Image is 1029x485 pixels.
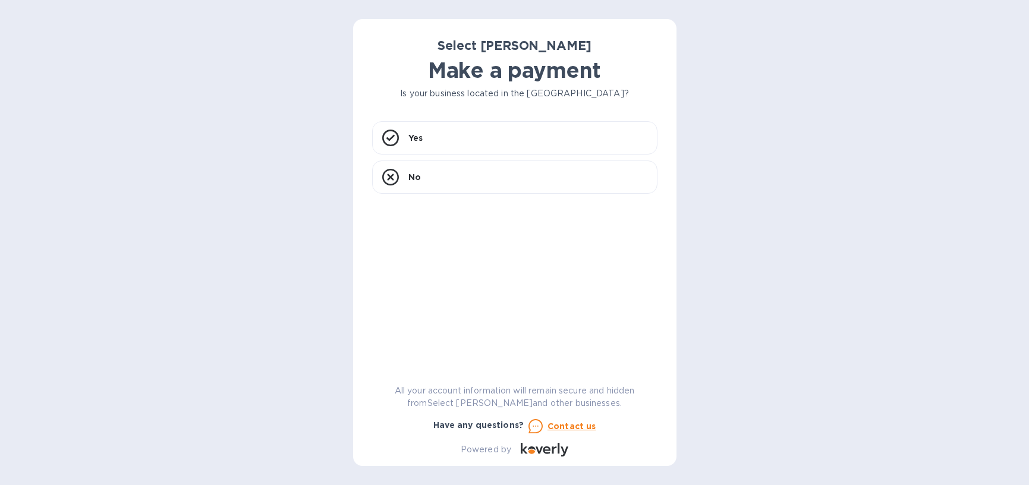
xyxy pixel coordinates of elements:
p: Yes [408,132,423,144]
h1: Make a payment [372,58,657,83]
p: Is your business located in the [GEOGRAPHIC_DATA]? [372,87,657,100]
b: Have any questions? [433,420,524,430]
b: Select [PERSON_NAME] [438,38,592,53]
p: Powered by [461,443,511,456]
u: Contact us [547,421,596,431]
p: All your account information will remain secure and hidden from Select [PERSON_NAME] and other bu... [372,385,657,410]
p: No [408,171,421,183]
